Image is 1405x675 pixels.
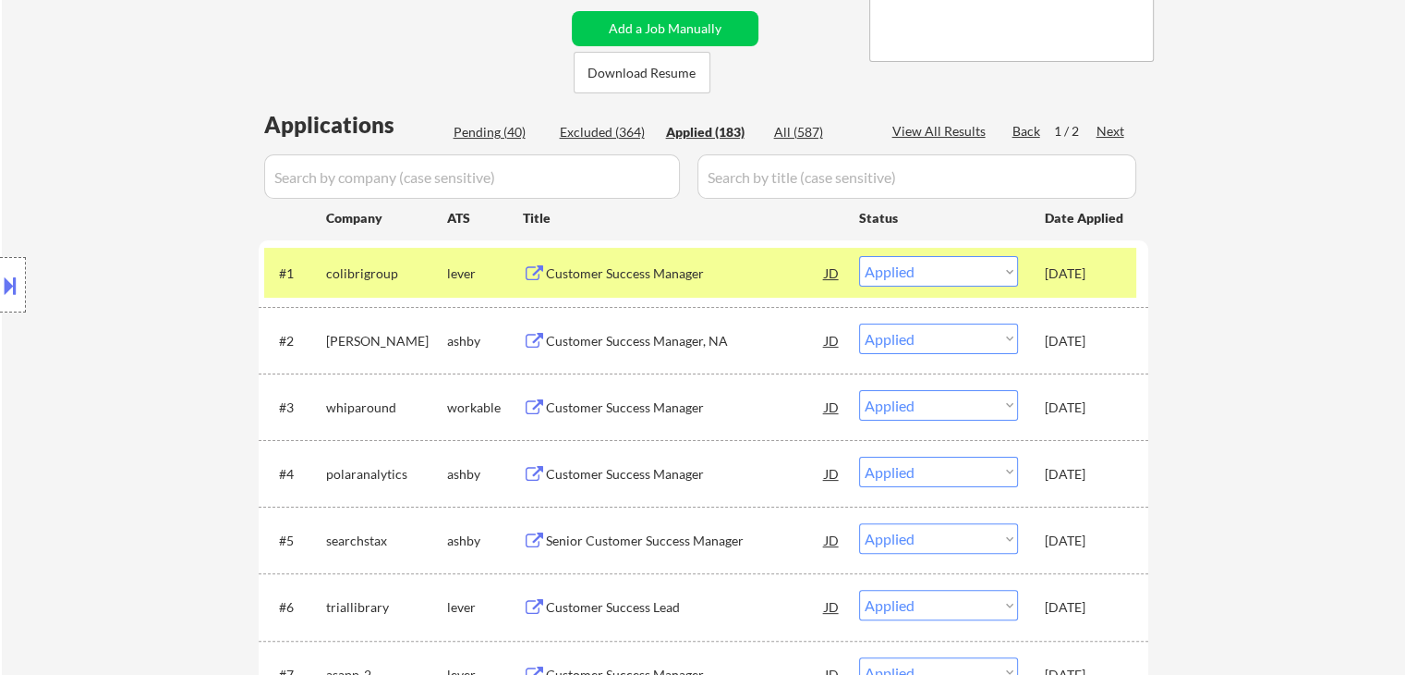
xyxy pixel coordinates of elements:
div: [DATE] [1045,532,1126,550]
input: Search by title (case sensitive) [697,154,1136,199]
div: JD [823,324,842,357]
div: Company [326,209,447,227]
div: Title [523,209,842,227]
div: #4 [279,465,311,484]
div: [DATE] [1045,598,1126,617]
div: ATS [447,209,523,227]
div: Next [1096,122,1126,141]
div: Customer Success Manager [546,399,825,417]
div: JD [823,390,842,423]
div: triallibrary [326,598,447,617]
div: ashby [447,465,523,484]
div: #5 [279,532,311,550]
input: Search by company (case sensitive) [264,154,680,199]
div: Status [859,201,1018,234]
div: workable [447,399,523,417]
div: ashby [447,532,523,550]
div: Pending (40) [454,123,546,141]
div: View All Results [892,122,991,141]
div: JD [823,256,842,289]
div: ashby [447,332,523,350]
div: colibrigroup [326,264,447,283]
div: #6 [279,598,311,617]
div: Applied (183) [666,123,758,141]
div: Applications [264,114,447,136]
button: Add a Job Manually [572,11,758,46]
div: JD [823,457,842,490]
div: Date Applied [1045,209,1126,227]
div: JD [823,590,842,623]
div: Customer Success Manager [546,264,825,283]
div: Excluded (364) [560,123,652,141]
div: Customer Success Lead [546,598,825,617]
div: Customer Success Manager, NA [546,332,825,350]
div: JD [823,523,842,557]
div: polaranalytics [326,465,447,484]
div: lever [447,598,523,617]
div: 1 / 2 [1054,122,1096,141]
div: Senior Customer Success Manager [546,532,825,550]
div: [PERSON_NAME] [326,332,447,350]
div: searchstax [326,532,447,550]
div: Customer Success Manager [546,465,825,484]
div: Back [1012,122,1042,141]
div: [DATE] [1045,465,1126,484]
div: [DATE] [1045,332,1126,350]
div: [DATE] [1045,399,1126,417]
div: [DATE] [1045,264,1126,283]
div: All (587) [774,123,866,141]
button: Download Resume [574,52,710,93]
div: lever [447,264,523,283]
div: whiparound [326,399,447,417]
